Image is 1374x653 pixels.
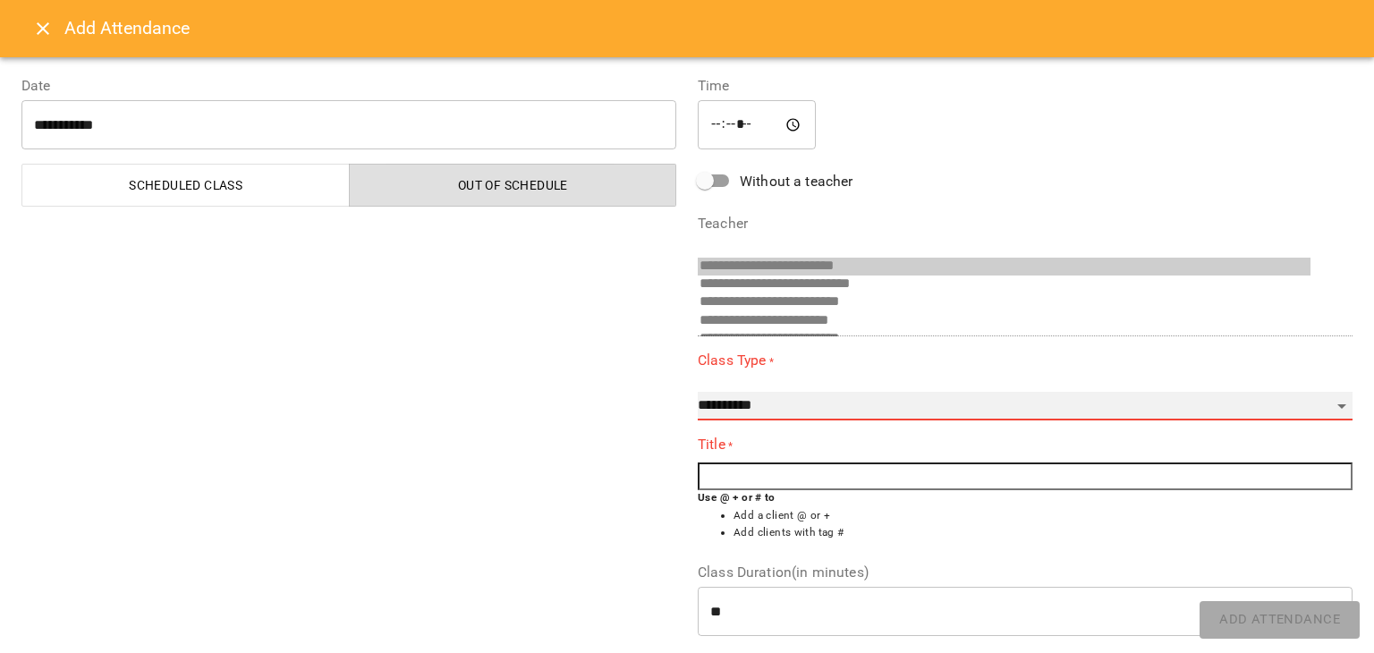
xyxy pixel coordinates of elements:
span: Out of Schedule [360,174,666,196]
span: Scheduled class [33,174,339,196]
label: Teacher [698,216,1353,231]
label: Class Type [698,351,1353,371]
button: Scheduled class [21,164,350,207]
button: Close [21,7,64,50]
label: Time [698,79,1353,93]
h6: Add Attendance [64,14,1353,42]
b: Use @ + or # to [698,491,776,504]
li: Add a client @ or + [734,507,1353,525]
li: Add clients with tag # [734,524,1353,542]
label: Date [21,79,676,93]
button: Out of Schedule [349,164,677,207]
span: Without a teacher [740,171,853,192]
label: Title [698,435,1353,455]
label: Class Duration(in minutes) [698,565,1353,580]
